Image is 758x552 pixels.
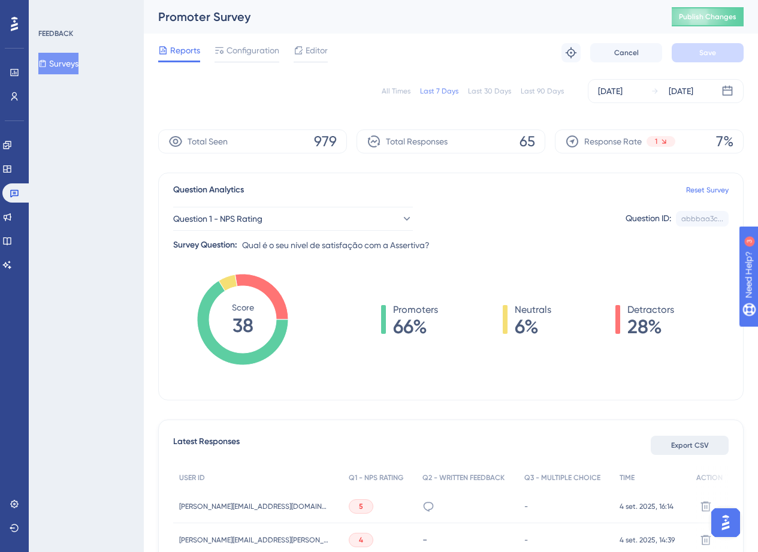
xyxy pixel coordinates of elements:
span: Export CSV [671,441,709,450]
span: ACTION [696,473,723,482]
span: 4 [359,535,363,545]
span: 5 [359,502,363,511]
button: Surveys [38,53,78,74]
span: Q1 - NPS RATING [349,473,403,482]
button: Publish Changes [672,7,744,26]
span: [PERSON_NAME][EMAIL_ADDRESS][PERSON_NAME][DOMAIN_NAME] [179,535,329,545]
span: 65 [520,132,535,151]
div: Survey Question: [173,238,237,252]
span: Editor [306,43,328,58]
span: Publish Changes [679,12,736,22]
span: Configuration [227,43,279,58]
iframe: UserGuiding AI Assistant Launcher [708,505,744,541]
button: Cancel [590,43,662,62]
div: [DATE] [598,84,623,98]
div: abbbaa3c... [681,214,723,224]
tspan: Score [232,303,254,312]
span: 7% [716,132,733,151]
button: Question 1 - NPS Rating [173,207,413,231]
span: Reports [170,43,200,58]
div: Question ID: [626,211,671,227]
div: [DATE] [669,84,693,98]
span: Latest Responses [173,435,240,456]
span: Need Help? [28,3,75,17]
span: 979 [314,132,337,151]
button: Save [672,43,744,62]
span: 4 set. 2025, 16:14 [620,502,674,511]
span: Response Rate [584,134,642,149]
button: Export CSV [651,436,729,455]
span: Detractors [627,303,674,317]
span: 28% [627,317,674,336]
span: TIME [620,473,635,482]
span: Cancel [614,48,639,58]
span: 4 set. 2025, 14:39 [620,535,675,545]
span: 66% [393,317,438,336]
div: FEEDBACK [38,29,73,38]
div: - [422,534,512,545]
span: Question 1 - NPS Rating [173,212,262,226]
span: Neutrals [515,303,551,317]
span: Qual é o seu nível de satisfação com a Assertiva? [242,238,430,252]
div: Promoter Survey [158,8,642,25]
span: - [524,535,528,545]
span: Q2 - WRITTEN FEEDBACK [422,473,505,482]
div: 3 [83,6,87,16]
a: Reset Survey [686,185,729,195]
span: 6% [515,317,551,336]
div: Last 30 Days [468,86,511,96]
span: - [524,502,528,511]
span: USER ID [179,473,205,482]
span: Save [699,48,716,58]
span: Promoters [393,303,438,317]
div: Last 90 Days [521,86,564,96]
div: Last 7 Days [420,86,458,96]
span: Question Analytics [173,183,244,197]
span: Q3 - MULTIPLE CHOICE [524,473,600,482]
div: All Times [382,86,410,96]
span: [PERSON_NAME][EMAIL_ADDRESS][DOMAIN_NAME] [179,502,329,511]
tspan: 38 [232,314,253,337]
span: Total Responses [386,134,448,149]
span: Total Seen [188,134,228,149]
span: 1 [655,137,657,146]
